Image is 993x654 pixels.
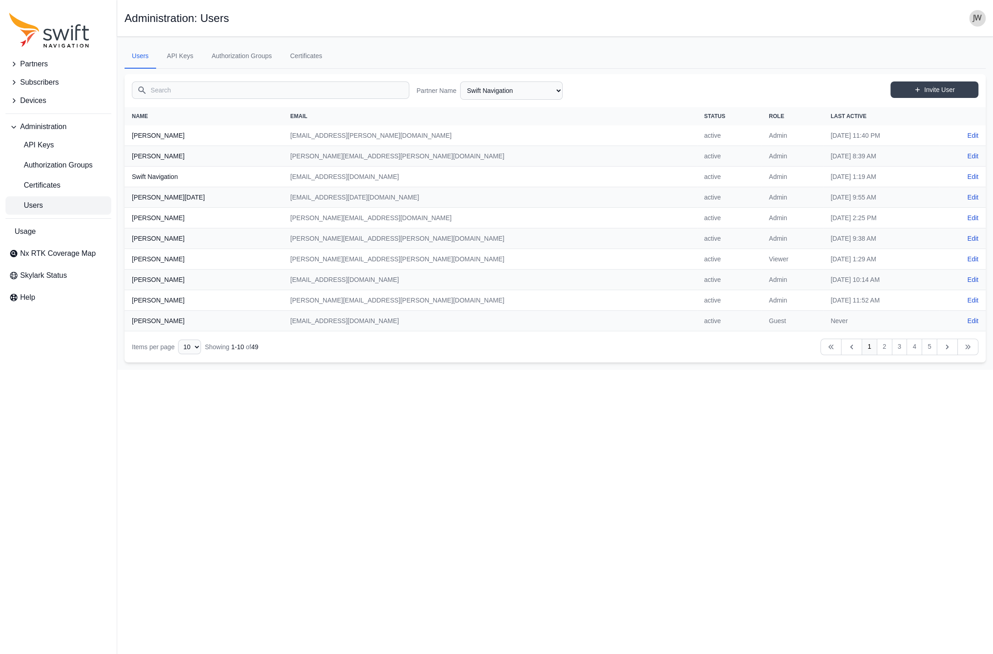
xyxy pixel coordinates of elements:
[823,125,939,146] td: [DATE] 11:40 PM
[967,316,978,325] a: Edit
[125,125,283,146] th: [PERSON_NAME]
[967,234,978,243] a: Edit
[761,187,823,208] td: Admin
[823,270,939,290] td: [DATE] 10:14 AM
[9,180,60,191] span: Certificates
[761,146,823,167] td: Admin
[283,187,697,208] td: [EMAIL_ADDRESS][DATE][DOMAIN_NAME]
[877,339,892,355] a: 2
[125,44,156,69] a: Users
[697,187,762,208] td: active
[125,311,283,331] th: [PERSON_NAME]
[125,13,229,24] h1: Administration: Users
[967,296,978,305] a: Edit
[697,249,762,270] td: active
[862,339,877,355] a: 1
[823,208,939,228] td: [DATE] 2:25 PM
[967,213,978,222] a: Edit
[283,125,697,146] td: [EMAIL_ADDRESS][PERSON_NAME][DOMAIN_NAME]
[20,121,66,132] span: Administration
[967,254,978,264] a: Edit
[5,55,111,73] button: Partners
[283,167,697,187] td: [EMAIL_ADDRESS][DOMAIN_NAME]
[761,167,823,187] td: Admin
[922,339,937,355] a: 5
[823,146,939,167] td: [DATE] 8:39 AM
[823,107,939,125] th: Last Active
[283,311,697,331] td: [EMAIL_ADDRESS][DOMAIN_NAME]
[283,44,330,69] a: Certificates
[125,270,283,290] th: [PERSON_NAME]
[5,222,111,241] a: Usage
[125,146,283,167] th: [PERSON_NAME]
[132,343,174,351] span: Items per page
[5,196,111,215] a: Users
[761,249,823,270] td: Viewer
[969,10,986,27] img: user photo
[5,244,111,263] a: Nx RTK Coverage Map
[697,208,762,228] td: active
[204,44,279,69] a: Authorization Groups
[283,270,697,290] td: [EMAIL_ADDRESS][DOMAIN_NAME]
[761,270,823,290] td: Admin
[9,160,92,171] span: Authorization Groups
[20,77,59,88] span: Subscribers
[5,73,111,92] button: Subscribers
[20,95,46,106] span: Devices
[20,270,67,281] span: Skylark Status
[697,290,762,311] td: active
[697,146,762,167] td: active
[283,208,697,228] td: [PERSON_NAME][EMAIL_ADDRESS][DOMAIN_NAME]
[697,107,762,125] th: Status
[283,249,697,270] td: [PERSON_NAME][EMAIL_ADDRESS][PERSON_NAME][DOMAIN_NAME]
[823,187,939,208] td: [DATE] 9:55 AM
[125,228,283,249] th: [PERSON_NAME]
[823,167,939,187] td: [DATE] 1:19 AM
[5,92,111,110] button: Devices
[283,107,697,125] th: Email
[697,270,762,290] td: active
[761,290,823,311] td: Admin
[231,343,244,351] span: 1 - 10
[823,228,939,249] td: [DATE] 9:38 AM
[761,228,823,249] td: Admin
[5,176,111,195] a: Certificates
[9,140,54,151] span: API Keys
[761,125,823,146] td: Admin
[761,107,823,125] th: Role
[205,342,258,351] div: Showing of
[5,266,111,285] a: Skylark Status
[697,167,762,187] td: active
[20,292,35,303] span: Help
[125,249,283,270] th: [PERSON_NAME]
[761,311,823,331] td: Guest
[283,228,697,249] td: [PERSON_NAME][EMAIL_ADDRESS][PERSON_NAME][DOMAIN_NAME]
[132,81,409,99] input: Search
[967,275,978,284] a: Edit
[892,339,907,355] a: 3
[125,187,283,208] th: [PERSON_NAME][DATE]
[20,59,48,70] span: Partners
[5,136,111,154] a: API Keys
[460,81,563,100] select: Partner Name
[697,311,762,331] td: active
[283,146,697,167] td: [PERSON_NAME][EMAIL_ADDRESS][PERSON_NAME][DOMAIN_NAME]
[125,167,283,187] th: Swift Navigation
[967,151,978,161] a: Edit
[125,208,283,228] th: [PERSON_NAME]
[697,228,762,249] td: active
[967,193,978,202] a: Edit
[761,208,823,228] td: Admin
[160,44,201,69] a: API Keys
[5,118,111,136] button: Administration
[823,290,939,311] td: [DATE] 11:52 AM
[283,290,697,311] td: [PERSON_NAME][EMAIL_ADDRESS][PERSON_NAME][DOMAIN_NAME]
[823,249,939,270] td: [DATE] 1:29 AM
[20,248,96,259] span: Nx RTK Coverage Map
[125,107,283,125] th: Name
[125,331,986,362] nav: Table navigation
[15,226,36,237] span: Usage
[906,339,922,355] a: 4
[125,290,283,311] th: [PERSON_NAME]
[967,131,978,140] a: Edit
